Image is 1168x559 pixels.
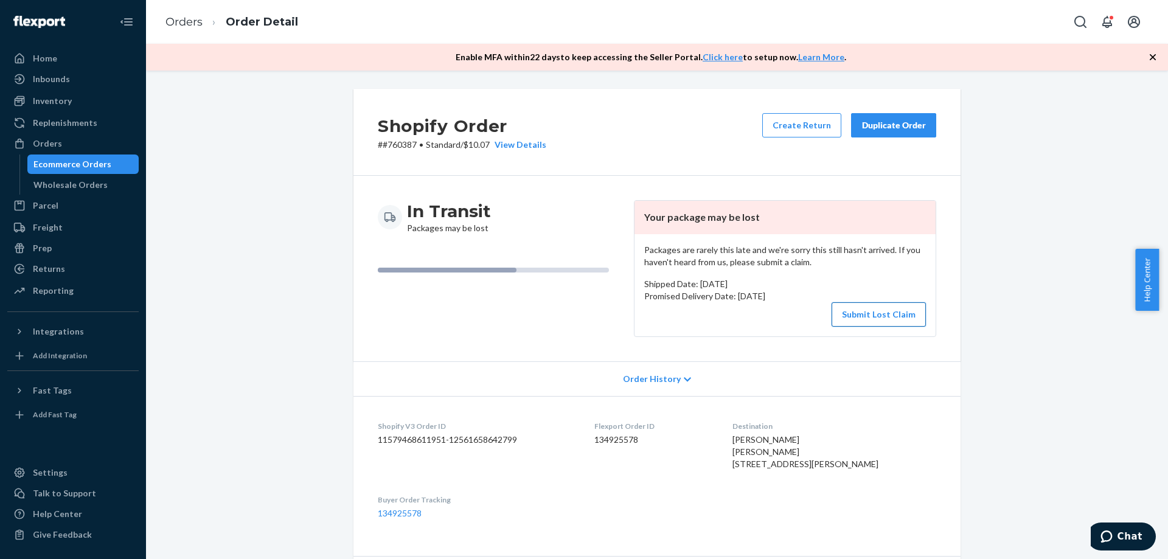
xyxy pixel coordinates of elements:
p: Packages are rarely this late and we're sorry this still hasn't arrived. If you haven't heard fro... [644,244,926,268]
a: Reporting [7,281,139,300]
dt: Flexport Order ID [594,421,712,431]
button: Create Return [762,113,841,137]
div: Returns [33,263,65,275]
button: Fast Tags [7,381,139,400]
button: Duplicate Order [851,113,936,137]
a: Inbounds [7,69,139,89]
button: View Details [490,139,546,151]
div: Duplicate Order [861,119,926,131]
div: Add Fast Tag [33,409,77,420]
div: Parcel [33,200,58,212]
a: Click here [703,52,743,62]
button: Open Search Box [1068,10,1093,34]
div: Replenishments [33,117,97,129]
div: Fast Tags [33,384,72,397]
div: Prep [33,242,52,254]
div: Settings [33,467,68,479]
div: Inbounds [33,73,70,85]
button: Submit Lost Claim [832,302,926,327]
a: Order Detail [226,15,298,29]
a: Freight [7,218,139,237]
dt: Shopify V3 Order ID [378,421,575,431]
a: Wholesale Orders [27,175,139,195]
a: Replenishments [7,113,139,133]
dt: Buyer Order Tracking [378,495,575,505]
a: Parcel [7,196,139,215]
div: Give Feedback [33,529,92,541]
span: [PERSON_NAME] [PERSON_NAME] [STREET_ADDRESS][PERSON_NAME] [732,434,878,469]
header: Your package may be lost [634,201,936,234]
dt: Destination [732,421,936,431]
div: Help Center [33,508,82,520]
div: Talk to Support [33,487,96,499]
div: Reporting [33,285,74,297]
div: Integrations [33,325,84,338]
div: Packages may be lost [407,200,491,234]
img: Flexport logo [13,16,65,28]
a: Add Integration [7,346,139,366]
div: Wholesale Orders [33,179,108,191]
h2: Shopify Order [378,113,546,139]
button: Talk to Support [7,484,139,503]
dd: 11579468611951-12561658642799 [378,434,575,446]
dd: 134925578 [594,434,712,446]
ol: breadcrumbs [156,4,308,40]
a: Ecommerce Orders [27,155,139,174]
a: 134925578 [378,508,422,518]
div: Add Integration [33,350,87,361]
p: Enable MFA within 22 days to keep accessing the Seller Portal. to setup now. . [456,51,846,63]
a: Returns [7,259,139,279]
p: # #760387 / $10.07 [378,139,546,151]
span: Standard [426,139,461,150]
p: Promised Delivery Date: [DATE] [644,290,926,302]
button: Help Center [1135,249,1159,311]
a: Orders [165,15,203,29]
button: Open notifications [1095,10,1119,34]
h3: In Transit [407,200,491,222]
div: Freight [33,221,63,234]
a: Orders [7,134,139,153]
span: Order History [623,373,681,385]
a: Help Center [7,504,139,524]
span: • [419,139,423,150]
div: Home [33,52,57,64]
a: Home [7,49,139,68]
div: Orders [33,137,62,150]
button: Open account menu [1122,10,1146,34]
div: Ecommerce Orders [33,158,111,170]
button: Close Navigation [114,10,139,34]
button: Give Feedback [7,525,139,544]
div: Inventory [33,95,72,107]
a: Prep [7,238,139,258]
a: Learn More [798,52,844,62]
p: Shipped Date: [DATE] [644,278,926,290]
button: Integrations [7,322,139,341]
a: Inventory [7,91,139,111]
a: Settings [7,463,139,482]
iframe: Opens a widget where you can chat to one of our agents [1091,523,1156,553]
a: Add Fast Tag [7,405,139,425]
